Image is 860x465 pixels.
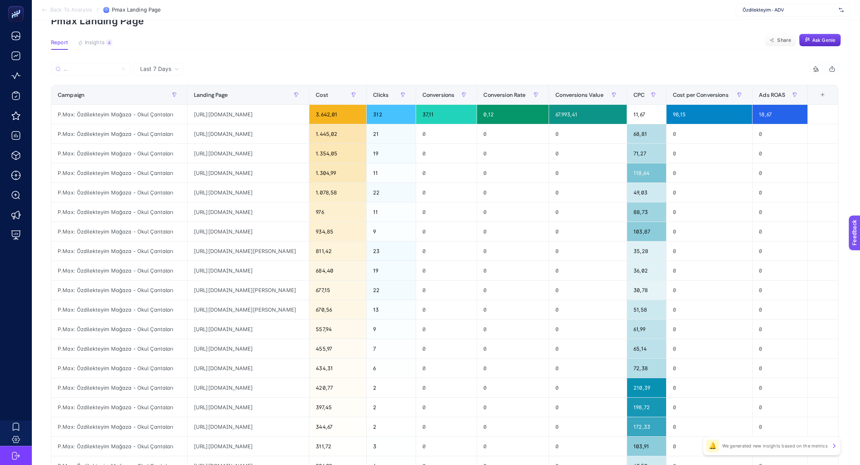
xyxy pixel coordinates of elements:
div: 2 [367,378,415,397]
div: 0 [752,241,807,261]
div: 23 [367,241,415,261]
div: 0 [666,124,752,143]
div: 0 [549,437,627,456]
div: 37,11 [416,105,477,124]
div: P.Max: Özdilekteyim Mağaza - Okul Çantaları [51,261,187,280]
div: [URL][DOMAIN_NAME] [188,163,309,182]
div: 0 [752,320,807,339]
span: Conversion Rate [483,92,526,98]
div: 0 [666,202,752,222]
div: 0 [549,183,627,202]
div: 19 [367,261,415,280]
div: 0 [416,281,477,300]
div: 557,94 [309,320,366,339]
p: Pmax Landing Page [51,15,841,27]
div: 11 [367,163,415,182]
div: 934,85 [309,222,366,241]
div: 0 [666,398,752,417]
div: 11 [367,202,415,222]
div: [URL][DOMAIN_NAME] [188,417,309,436]
div: 10 items selected [814,92,821,109]
div: 6 [367,359,415,378]
div: 344,67 [309,417,366,436]
div: 0 [477,261,549,280]
div: 0 [416,359,477,378]
div: 0 [752,398,807,417]
div: P.Max: Özdilekteyim Mağaza - Okul Çantaları [51,105,187,124]
div: 1.445,02 [309,124,366,143]
div: P.Max: Özdilekteyim Mağaza - Okul Çantaları [51,378,187,397]
div: 0,12 [477,105,549,124]
div: 0 [549,222,627,241]
div: 0 [549,202,627,222]
div: 22 [367,281,415,300]
div: 2 [367,417,415,436]
div: 0 [666,339,752,358]
div: 0 [549,300,627,319]
div: 0 [752,202,807,222]
div: 0 [477,202,549,222]
div: 0 [752,417,807,436]
div: 9 [367,222,415,241]
div: 0 [416,202,477,222]
span: Conversions [422,92,455,98]
input: Search [64,66,118,72]
div: 0 [477,241,549,261]
div: 13 [367,300,415,319]
div: 0 [416,378,477,397]
span: Back To Analysis [50,7,92,13]
span: Campaign [58,92,84,98]
div: 103,87 [627,222,666,241]
div: P.Max: Özdilekteyim Mağaza - Okul Çantaları [51,222,187,241]
div: [URL][DOMAIN_NAME] [188,339,309,358]
img: svg%3e [839,6,844,14]
div: 172,33 [627,417,666,436]
div: 36,02 [627,261,666,280]
div: 72,38 [627,359,666,378]
div: [URL][DOMAIN_NAME] [188,261,309,280]
div: 0 [477,417,549,436]
div: P.Max: Özdilekteyim Mağaza - Okul Çantaları [51,339,187,358]
div: 198,72 [627,398,666,417]
div: 0 [477,339,549,358]
div: P.Max: Özdilekteyim Mağaza - Okul Çantaları [51,300,187,319]
div: [URL][DOMAIN_NAME] [188,378,309,397]
div: 0 [752,261,807,280]
div: 0 [752,124,807,143]
div: P.Max: Özdilekteyim Mağaza - Okul Çantaları [51,320,187,339]
div: 0 [477,378,549,397]
span: Ads ROAS [759,92,785,98]
div: [URL][DOMAIN_NAME] [188,359,309,378]
span: Last 7 Days [140,65,171,73]
div: P.Max: Özdilekteyim Mağaza - Okul Çantaları [51,202,187,222]
div: 98,15 [666,105,752,124]
span: Report [51,39,68,46]
div: 0 [549,124,627,143]
div: 0 [477,144,549,163]
div: 0 [752,144,807,163]
div: 1.354,05 [309,144,366,163]
div: 0 [416,144,477,163]
span: Cost [316,92,328,98]
div: 7 [367,339,415,358]
div: 0 [477,281,549,300]
div: 103,91 [627,437,666,456]
div: 0 [416,163,477,182]
span: Cost per Conversions [673,92,729,98]
div: 0 [477,320,549,339]
span: Conversions Value [555,92,603,98]
div: 0 [416,124,477,143]
button: Share [765,34,796,47]
div: 61,99 [627,320,666,339]
div: [URL][DOMAIN_NAME][PERSON_NAME] [188,241,309,261]
div: 0 [666,261,752,280]
span: / [97,6,99,13]
div: 0 [416,437,477,456]
button: Ask Genie [799,34,841,47]
div: 0 [416,398,477,417]
div: 0 [549,261,627,280]
div: 30,78 [627,281,666,300]
span: Özdilekteyim - ADV [743,7,836,13]
div: P.Max: Özdilekteyim Mağaza - Okul Çantaları [51,281,187,300]
div: [URL][DOMAIN_NAME][PERSON_NAME] [188,300,309,319]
